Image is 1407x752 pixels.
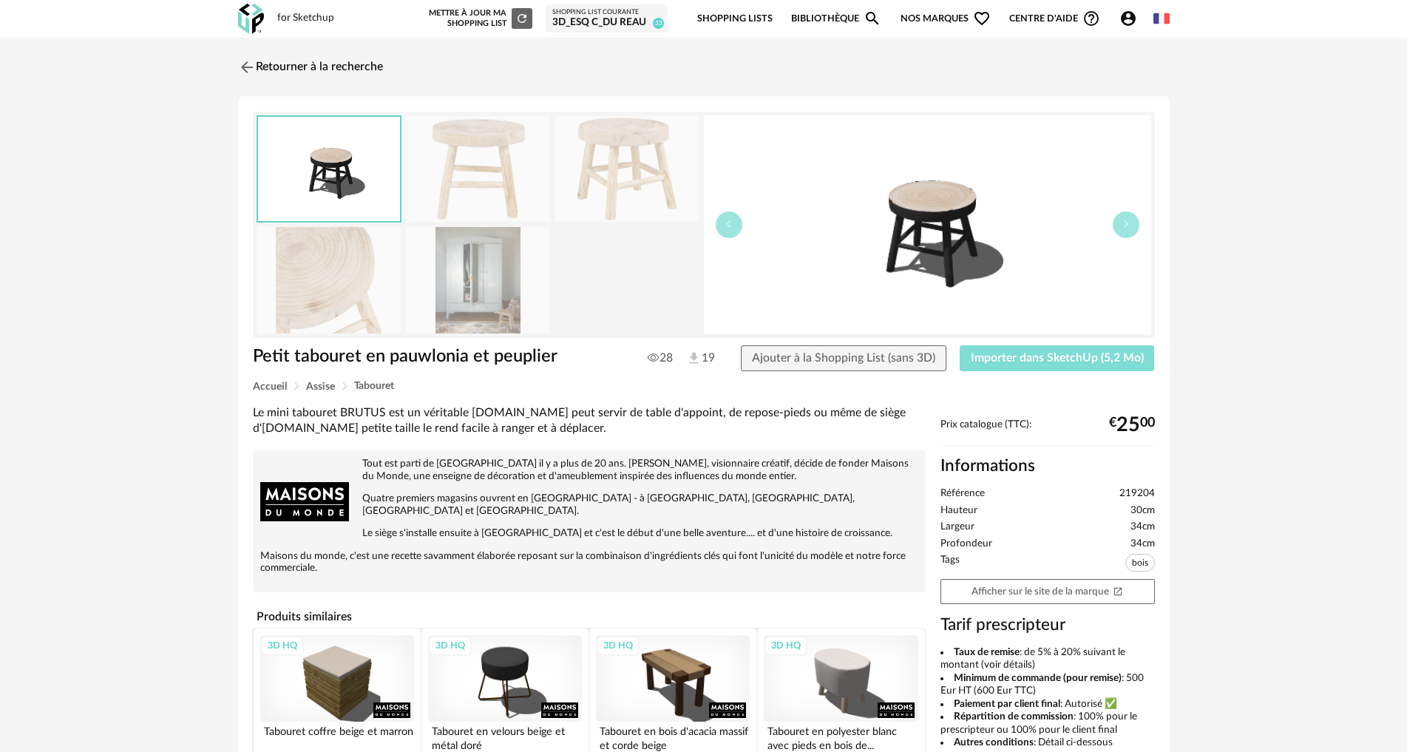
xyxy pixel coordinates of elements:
[1116,419,1140,431] span: 25
[1113,586,1123,596] span: Open In New icon
[260,527,918,540] p: Le siège s'installe ensuite à [GEOGRAPHIC_DATA] et c'est le début d'une belle aventure.... et d'u...
[764,722,918,751] div: Tabouret en polyester blanc avec pieds en bois de...
[901,1,991,36] span: Nos marques
[1119,10,1137,27] span: Account Circle icon
[257,227,401,333] img: petit-tabouret-en-pauwlonia-et-peuplier-1000-6-18-219204_3.jpg
[954,711,1074,722] b: Répartition de commission
[940,672,1155,698] li: : 500 Eur HT (600 Eur TTC)
[940,487,985,501] span: Référence
[552,8,661,30] a: Shopping List courante 3D_ESQ C_DU REAU 33
[253,382,287,392] span: Accueil
[1130,521,1155,534] span: 34cm
[354,381,394,391] span: Tabouret
[686,350,702,366] img: Téléchargements
[238,51,383,84] a: Retourner à la recherche
[940,736,1155,750] li: : Détail ci-dessous
[940,521,974,534] span: Largeur
[940,455,1155,477] h2: Informations
[238,58,256,76] img: svg+xml;base64,PHN2ZyB3aWR0aD0iMjQiIGhlaWdodD0iMjQiIHZpZXdCb3g9IjAgMCAyNCAyNCIgZmlsbD0ibm9uZSIgeG...
[1153,10,1170,27] img: fr
[1130,504,1155,518] span: 30cm
[864,10,881,27] span: Magnify icon
[261,636,304,655] div: 3D HQ
[277,12,334,25] div: for Sketchup
[954,699,1060,709] b: Paiement par client final
[940,554,960,575] span: Tags
[741,345,946,372] button: Ajouter à la Shopping List (sans 3D)
[940,698,1155,711] li: : Autorisé ✅
[552,16,661,30] div: 3D_ESQ C_DU REAU
[253,381,1155,392] div: Breadcrumb
[960,345,1155,372] button: Importer dans SketchUp (5,2 Mo)
[686,350,713,367] span: 19
[1119,487,1155,501] span: 219204
[697,1,773,36] a: Shopping Lists
[238,4,264,34] img: OXP
[260,458,918,483] p: Tout est parti de [GEOGRAPHIC_DATA] il y a plus de 20 ans. [PERSON_NAME], visionnaire créatif, dé...
[258,117,400,221] img: thumbnail.png
[704,115,1151,334] img: thumbnail.png
[1082,10,1100,27] span: Help Circle Outline icon
[260,458,349,546] img: brand logo
[306,382,335,392] span: Assise
[406,227,549,333] img: petit-tabouret-en-pauwlonia-et-peuplier-1000-6-18-219204_6.jpg
[954,737,1034,748] b: Autres conditions
[515,14,529,22] span: Refresh icon
[406,116,549,222] img: petit-tabouret-en-pauwlonia-et-peuplier-1000-6-18-219204_1.jpg
[764,636,807,655] div: 3D HQ
[648,350,673,365] span: 28
[429,636,472,655] div: 3D HQ
[253,606,926,628] h4: Produits similaires
[260,722,414,751] div: Tabouret coffre beige et marron
[971,352,1144,364] span: Importer dans SketchUp (5,2 Mo)
[791,1,881,36] a: BibliothèqueMagnify icon
[1109,419,1155,431] div: € 00
[1130,538,1155,551] span: 34cm
[954,673,1122,683] b: Minimum de commande (pour remise)
[940,711,1155,736] li: : 100% pour le prescripteur ou 100% pour le client final
[940,538,992,551] span: Profondeur
[940,579,1155,605] a: Afficher sur le site de la marqueOpen In New icon
[940,614,1155,636] h3: Tarif prescripteur
[940,504,977,518] span: Hauteur
[552,8,661,17] div: Shopping List courante
[954,647,1020,657] b: Taux de remise
[973,10,991,27] span: Heart Outline icon
[1125,554,1155,572] span: bois
[253,345,620,368] h1: Petit tabouret en pauwlonia et peuplier
[1009,10,1100,27] span: Centre d'aideHelp Circle Outline icon
[260,550,918,575] p: Maisons du monde, c'est une recette savamment élaborée reposant sur la combinaison d'ingrédients ...
[653,18,664,29] span: 33
[596,722,750,751] div: Tabouret en bois d'acacia massif et corde beige
[597,636,640,655] div: 3D HQ
[940,646,1155,672] li: : de 5% à 20% suivant le montant (voir détails)
[1119,10,1144,27] span: Account Circle icon
[253,405,926,437] div: Le mini tabouret BRUTUS est un véritable [DOMAIN_NAME] peut servir de table d'appoint, de repose-...
[752,352,935,364] span: Ajouter à la Shopping List (sans 3D)
[260,492,918,518] p: Quatre premiers magasins ouvrent en [GEOGRAPHIC_DATA] - à [GEOGRAPHIC_DATA], [GEOGRAPHIC_DATA], [...
[428,722,582,751] div: Tabouret en velours beige et métal doré
[940,419,1155,446] div: Prix catalogue (TTC):
[426,8,532,29] div: Mettre à jour ma Shopping List
[555,116,699,222] img: petit-tabouret-en-pauwlonia-et-peuplier-1000-6-18-219204_2.jpg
